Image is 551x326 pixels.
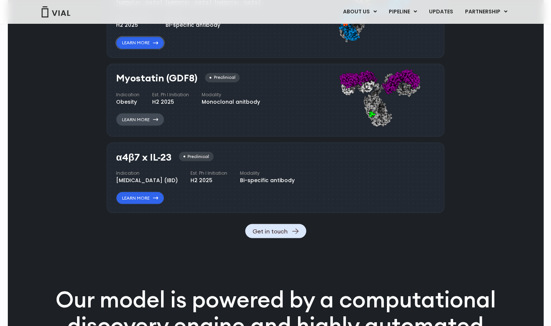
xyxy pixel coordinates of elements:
a: PARTNERSHIPMenu Toggle [459,6,513,18]
div: Obesity [116,98,140,106]
a: PIPELINEMenu Toggle [382,6,422,18]
a: ABOUT USMenu Toggle [337,6,382,18]
div: H2 2025 [116,21,153,29]
div: Bi-specific antibody [240,176,295,184]
a: Learn More [116,191,164,204]
div: H2 2025 [152,98,189,106]
div: [MEDICAL_DATA] (IBD) [116,176,178,184]
div: Bi-specific antibody [166,21,220,29]
h3: α4β7 x IL-23 [116,152,172,162]
img: Vial Logo [41,6,71,17]
h4: Modality [202,91,260,98]
h4: Est. Ph I Initiation [190,170,227,176]
h3: Myostatin (GDF8) [116,73,198,84]
a: Learn More [116,36,164,49]
div: Monoclonal anitbody [202,98,260,106]
div: Preclinical [205,73,240,82]
a: UPDATES [423,6,458,18]
h4: Indication [116,170,178,176]
h4: Modality [240,170,295,176]
div: H2 2025 [190,176,227,184]
h4: Indication [116,91,140,98]
h4: Est. Ph I Initiation [152,91,189,98]
a: Learn More [116,113,164,126]
div: Preclinical [179,152,214,161]
a: Get in touch [245,224,306,238]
